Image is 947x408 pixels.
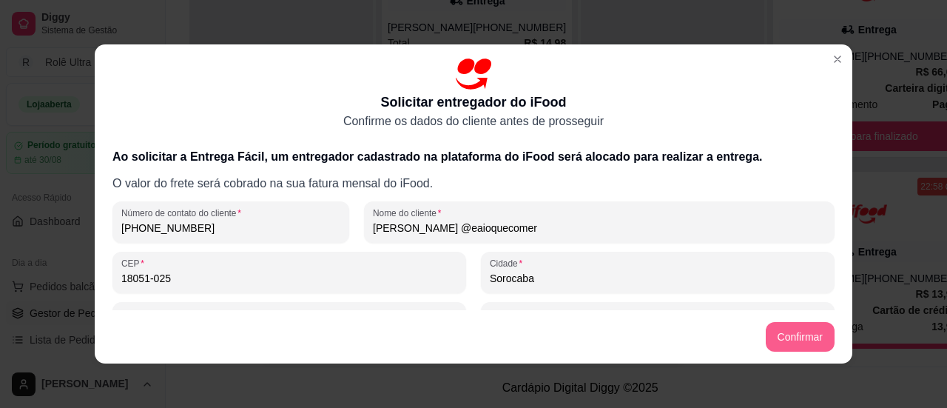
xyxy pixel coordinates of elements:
[121,307,158,320] label: Estado
[373,221,826,235] input: Nome do cliente
[490,307,516,320] label: Rua
[490,257,528,270] label: Cidade
[766,322,835,352] button: Confirmar
[112,175,835,193] p: O valor do frete será cobrado na sua fatura mensal do iFood.
[121,221,340,235] input: Número de contato do cliente
[373,207,446,219] label: Nome do cliente
[112,148,835,166] h3: Ao solicitar a Entrega Fácil, um entregador cadastrado na plataforma do iFood será alocado para r...
[121,207,246,219] label: Número de contato do cliente
[380,92,566,113] p: Solicitar entregador do iFood
[121,271,457,286] input: CEP
[343,113,604,130] p: Confirme os dados do cliente antes de prosseguir
[490,271,826,286] input: Cidade
[121,257,149,270] label: CEP
[826,47,849,71] button: Close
